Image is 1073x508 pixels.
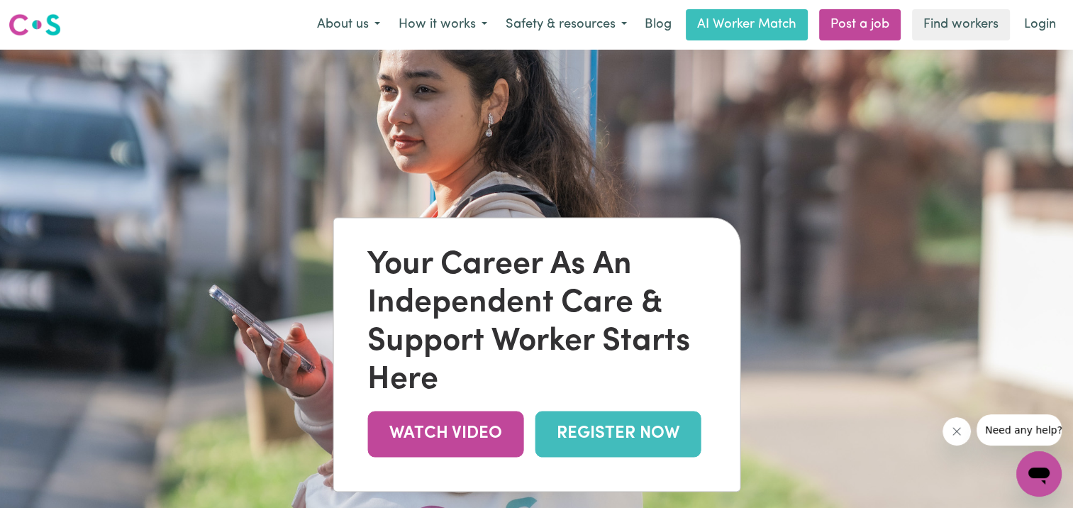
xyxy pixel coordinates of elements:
[308,10,389,40] button: About us
[1016,451,1062,497] iframe: Button to launch messaging window
[367,411,523,457] a: WATCH VIDEO
[535,411,701,457] a: REGISTER NOW
[819,9,901,40] a: Post a job
[977,414,1062,446] iframe: Message from company
[686,9,808,40] a: AI Worker Match
[9,10,86,21] span: Need any help?
[1016,9,1064,40] a: Login
[912,9,1010,40] a: Find workers
[9,12,61,38] img: Careseekers logo
[9,9,61,41] a: Careseekers logo
[636,9,680,40] a: Blog
[496,10,636,40] button: Safety & resources
[943,417,971,446] iframe: Close message
[367,246,706,399] div: Your Career As An Independent Care & Support Worker Starts Here
[389,10,496,40] button: How it works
